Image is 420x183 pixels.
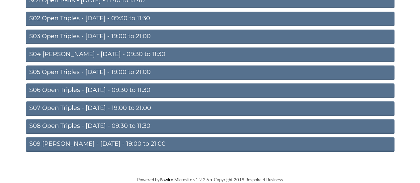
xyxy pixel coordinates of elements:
[26,119,394,134] a: S08 Open Triples - [DATE] - 09:30 to 11:30
[26,30,394,44] a: S03 Open Triples - [DATE] - 19:00 to 21:00
[137,177,283,182] span: Powered by • Microsite v1.2.2.6 • Copyright 2019 Bespoke 4 Business
[26,47,394,62] a: S04 [PERSON_NAME] - [DATE] - 09:30 to 11:30
[26,12,394,26] a: S02 Open Triples - [DATE] - 09:30 to 11:30
[26,101,394,116] a: S07 Open Triples - [DATE] - 19:00 to 21:00
[26,83,394,98] a: S06 Open Triples - [DATE] - 09:30 to 11:30
[160,177,171,182] a: Bowlr
[26,137,394,152] a: S09 [PERSON_NAME] - [DATE] - 19:00 to 21:00
[26,65,394,80] a: S05 Open Triples - [DATE] - 19:00 to 21:00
